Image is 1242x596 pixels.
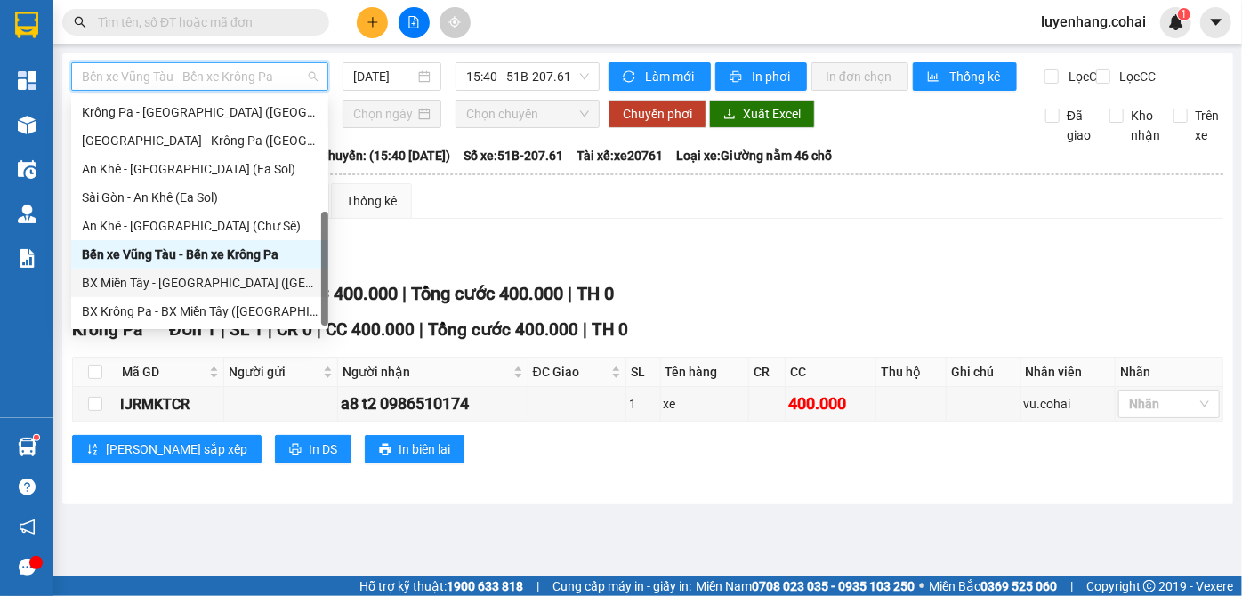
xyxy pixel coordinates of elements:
[19,479,36,495] span: question-circle
[447,579,523,593] strong: 1900 633 818
[715,62,807,91] button: printerIn phơi
[577,146,663,165] span: Tài xế: xe20761
[1124,106,1167,145] span: Kho nhận
[320,146,450,165] span: Chuyến: (15:40 [DATE])
[268,319,272,340] span: |
[1200,7,1231,38] button: caret-down
[876,358,947,387] th: Thu hộ
[82,102,318,122] div: Krông Pa - [GEOGRAPHIC_DATA] ([GEOGRAPHIC_DATA])
[18,71,36,90] img: dashboard-icon
[1060,106,1098,145] span: Đã giao
[71,269,328,297] div: BX Miền Tây - BX Krông Pa (Chơn Thành - Chư Rcăm)
[341,391,525,416] div: a8 t2 0986510174
[947,358,1021,387] th: Ghi chú
[309,439,337,459] span: In DS
[106,439,247,459] span: [PERSON_NAME] sắp xếp
[82,273,318,293] div: BX Miền Tây - [GEOGRAPHIC_DATA] ([GEOGRAPHIC_DATA] - [GEOGRAPHIC_DATA])
[577,283,614,304] span: TH 0
[752,67,793,86] span: In phơi
[82,302,318,321] div: BX Krông Pa - BX Miền Tây ([GEOGRAPHIC_DATA] - [GEOGRAPHIC_DATA])
[1143,580,1156,592] span: copyright
[1024,394,1112,414] div: vu.cohai
[326,319,415,340] span: CC 400.000
[82,159,318,179] div: An Khê - [GEOGRAPHIC_DATA] (Ea Sol)
[419,319,423,340] span: |
[1188,106,1226,145] span: Trên xe
[980,579,1057,593] strong: 0369 525 060
[289,443,302,457] span: printer
[117,387,224,422] td: IJRMKTCR
[82,245,318,264] div: Bến xe Vũng Tàu - Bến xe Krông Pa
[696,576,915,596] span: Miền Nam
[402,283,407,304] span: |
[664,394,746,414] div: xe
[466,101,589,127] span: Chọn chuyến
[71,126,328,155] div: Sài Gòn - Krông Pa (Uar)
[18,249,36,268] img: solution-icon
[661,358,749,387] th: Tên hàng
[399,7,430,38] button: file-add
[743,104,801,124] span: Xuất Excel
[122,362,206,382] span: Mã GD
[609,62,711,91] button: syncLàm mới
[71,297,328,326] div: BX Krông Pa - BX Miền Tây (Chơn Thành - Chư Rcăm)
[221,319,225,340] span: |
[927,70,942,85] span: bar-chart
[74,16,86,28] span: search
[71,183,328,212] div: Sài Gòn - An Khê (Ea Sol)
[71,212,328,240] div: An Khê - Sài Gòn (Chư Sê)
[623,70,638,85] span: sync
[730,70,745,85] span: printer
[359,576,523,596] span: Hỗ trợ kỹ thuật:
[440,7,471,38] button: aim
[353,67,415,86] input: 15/08/2025
[72,435,262,463] button: sort-ascending[PERSON_NAME] sắp xếp
[1021,358,1116,387] th: Nhân viên
[1070,576,1073,596] span: |
[709,100,815,128] button: downloadXuất Excel
[34,435,39,440] sup: 1
[1181,8,1187,20] span: 1
[306,283,398,304] span: CC 400.000
[629,394,657,414] div: 1
[86,443,99,457] span: sort-ascending
[71,155,328,183] div: An Khê - Sài Gòn (Ea Sol)
[723,108,736,122] span: download
[346,191,397,211] div: Thống kê
[1168,14,1184,30] img: icon-new-feature
[919,583,924,590] span: ⚪️
[1178,8,1190,20] sup: 1
[367,16,379,28] span: plus
[72,319,142,340] span: Krông Pa
[749,358,786,387] th: CR
[448,16,461,28] span: aim
[1120,362,1218,382] div: Nhãn
[379,443,391,457] span: printer
[18,205,36,223] img: warehouse-icon
[568,283,572,304] span: |
[811,62,908,91] button: In đơn chọn
[552,576,691,596] span: Cung cấp máy in - giấy in:
[428,319,578,340] span: Tổng cước 400.000
[365,435,464,463] button: printerIn biên lai
[1208,14,1224,30] span: caret-down
[82,63,318,90] span: Bến xe Vũng Tàu - Bến xe Krông Pa
[18,438,36,456] img: warehouse-icon
[120,393,221,415] div: IJRMKTCR
[82,216,318,236] div: An Khê - [GEOGRAPHIC_DATA] (Chư Sê)
[609,100,706,128] button: Chuyển phơi
[353,104,415,124] input: Chọn ngày
[343,362,510,382] span: Người nhận
[399,439,450,459] span: In biên lai
[407,16,420,28] span: file-add
[913,62,1017,91] button: bar-chartThống kê
[752,579,915,593] strong: 0708 023 035 - 0935 103 250
[19,559,36,576] span: message
[533,362,609,382] span: ĐC Giao
[275,435,351,463] button: printerIn DS
[626,358,660,387] th: SL
[583,319,587,340] span: |
[949,67,1003,86] span: Thống kê
[645,67,697,86] span: Làm mới
[71,240,328,269] div: Bến xe Vũng Tàu - Bến xe Krông Pa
